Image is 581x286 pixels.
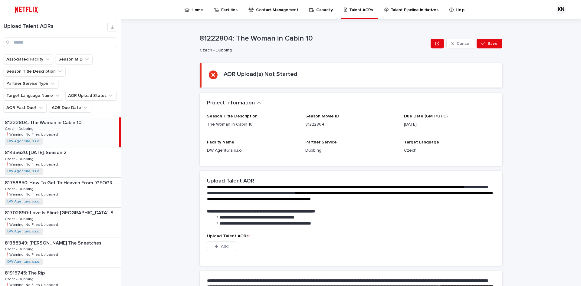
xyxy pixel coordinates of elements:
[5,119,83,126] p: 81222804: The Woman in Cabin 10
[221,244,228,248] span: Add
[5,156,35,161] p: Czech - Dubbing
[5,239,103,246] p: 81388349: [PERSON_NAME] The Sneetches
[5,126,35,131] p: Czech - Dubbing
[404,140,439,144] span: Target Language
[200,34,428,43] p: 81222804: The Woman in Cabin 10
[207,140,234,144] span: Facility Name
[5,131,59,137] p: ❗️Warning: No Files Uploaded
[207,242,236,251] button: Add
[457,41,470,46] span: Cancel
[7,229,40,234] a: DW Agentura, s.r.o.
[5,269,46,276] p: 81915745: The Rip
[7,139,40,143] a: DW Agentura, s.r.o.
[5,179,120,186] p: 81758850: How To Get To Heaven From Belfast: Season 1
[224,71,297,78] h2: AOR Upload(s) Not Started
[487,41,497,46] span: Save
[5,191,59,197] p: ❗️Warning: No Files Uploaded
[4,23,107,30] h1: Upload Talent AORs
[5,216,35,221] p: Czech - Dubbing
[5,186,35,191] p: Czech - Dubbing
[305,114,339,118] span: Season Movie ID
[5,251,59,257] p: ❗️Warning: No Files Uploaded
[5,161,59,167] p: ❗️Warning: No Files Uploaded
[5,209,120,216] p: 81702890: Love Is Blind: [GEOGRAPHIC_DATA]: Season 2
[56,54,93,64] button: Season MID
[207,100,255,107] h2: Project Information
[7,169,40,173] a: DW Agentura, s.r.o.
[207,234,250,238] span: Upload Talent AORs
[4,38,117,47] input: Search
[5,222,59,227] p: ❗️Warning: No Files Uploaded
[556,5,566,15] div: KN
[4,67,66,76] button: Season Title Description
[65,91,117,100] button: AOR Upload Status
[305,147,396,154] p: Dubbing
[305,140,337,144] span: Partner Service
[305,121,396,128] p: 81222804
[7,260,40,264] a: DW Agentura, s.r.o.
[5,149,68,156] p: 81435630: [DATE]: Season 2
[4,54,53,64] button: Associated Facility
[4,79,58,88] button: Partner Service Type
[207,178,254,185] h2: Upload Talent AOR
[207,100,261,107] button: Project Information
[5,276,35,281] p: Czech - Dubbing
[404,147,495,154] p: Czech
[7,199,40,204] a: DW Agentura, s.r.o.
[4,91,63,100] button: Target Language Name
[12,4,41,16] img: ifQbXi3ZQGMSEF7WDB7W
[404,121,495,128] p: [DATE]
[200,48,426,53] p: Czech - Dubbing
[5,246,35,251] p: Czech - Dubbing
[446,39,475,48] button: Cancel
[49,103,91,113] button: AOR Due Date
[4,103,47,113] button: AOR Past Due?
[207,121,298,128] p: The Woman in Cabin 10
[477,39,502,48] button: Save
[404,114,448,118] span: Due Date (GMT/UTC)
[207,147,298,154] p: DW Agentura s.r.o.
[207,114,258,118] span: Season Title Description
